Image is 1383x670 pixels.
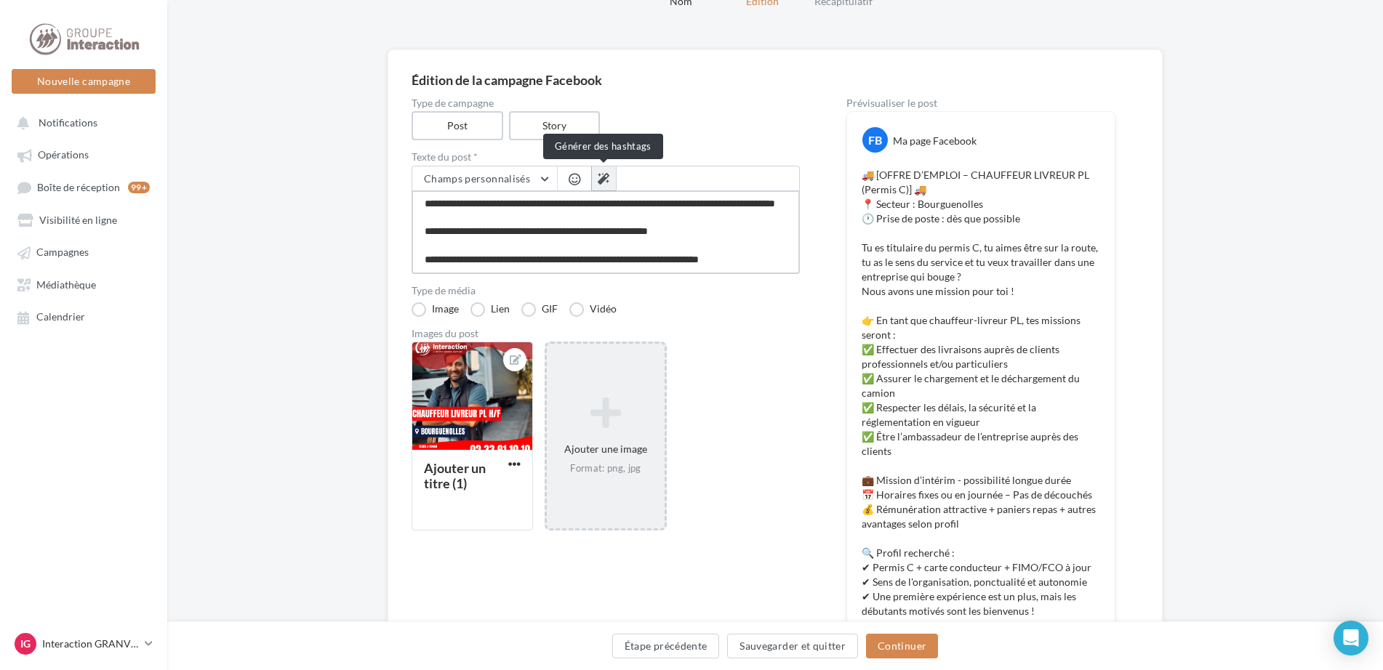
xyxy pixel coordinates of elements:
[36,278,96,291] span: Médiathèque
[38,149,89,161] span: Opérations
[509,111,601,140] label: Story
[9,238,159,265] a: Campagnes
[893,134,977,148] div: Ma page Facebook
[9,174,159,201] a: Boîte de réception99+
[412,286,800,296] label: Type de média
[12,69,156,94] button: Nouvelle campagne
[412,98,800,108] label: Type de campagne
[412,166,557,191] button: Champs personnalisés
[727,634,858,658] button: Sauvegarder et quitter
[412,111,503,140] label: Post
[521,302,558,317] label: GIF
[569,302,617,317] label: Vidéo
[20,637,31,651] span: IG
[128,182,150,193] div: 99+
[9,303,159,329] a: Calendrier
[866,634,938,658] button: Continuer
[39,214,117,226] span: Visibilité en ligne
[36,311,85,323] span: Calendrier
[424,172,530,185] span: Champs personnalisés
[42,637,139,651] p: Interaction GRANVILLE
[9,271,159,297] a: Médiathèque
[862,127,888,153] div: FB
[37,181,120,193] span: Boîte de réception
[846,98,1115,108] div: Prévisualiser le post
[39,116,97,129] span: Notifications
[424,460,486,491] div: Ajouter un titre (1)
[543,134,663,159] div: Générer des hashtags
[412,73,1139,86] div: Édition de la campagne Facebook
[612,634,720,658] button: Étape précédente
[12,630,156,658] a: IG Interaction GRANVILLE
[9,109,153,135] button: Notifications
[412,328,800,339] div: Images du post
[470,302,510,317] label: Lien
[1334,621,1368,655] div: Open Intercom Messenger
[412,302,459,317] label: Image
[412,152,800,162] label: Texte du post *
[36,246,89,259] span: Campagnes
[9,206,159,233] a: Visibilité en ligne
[9,141,159,167] a: Opérations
